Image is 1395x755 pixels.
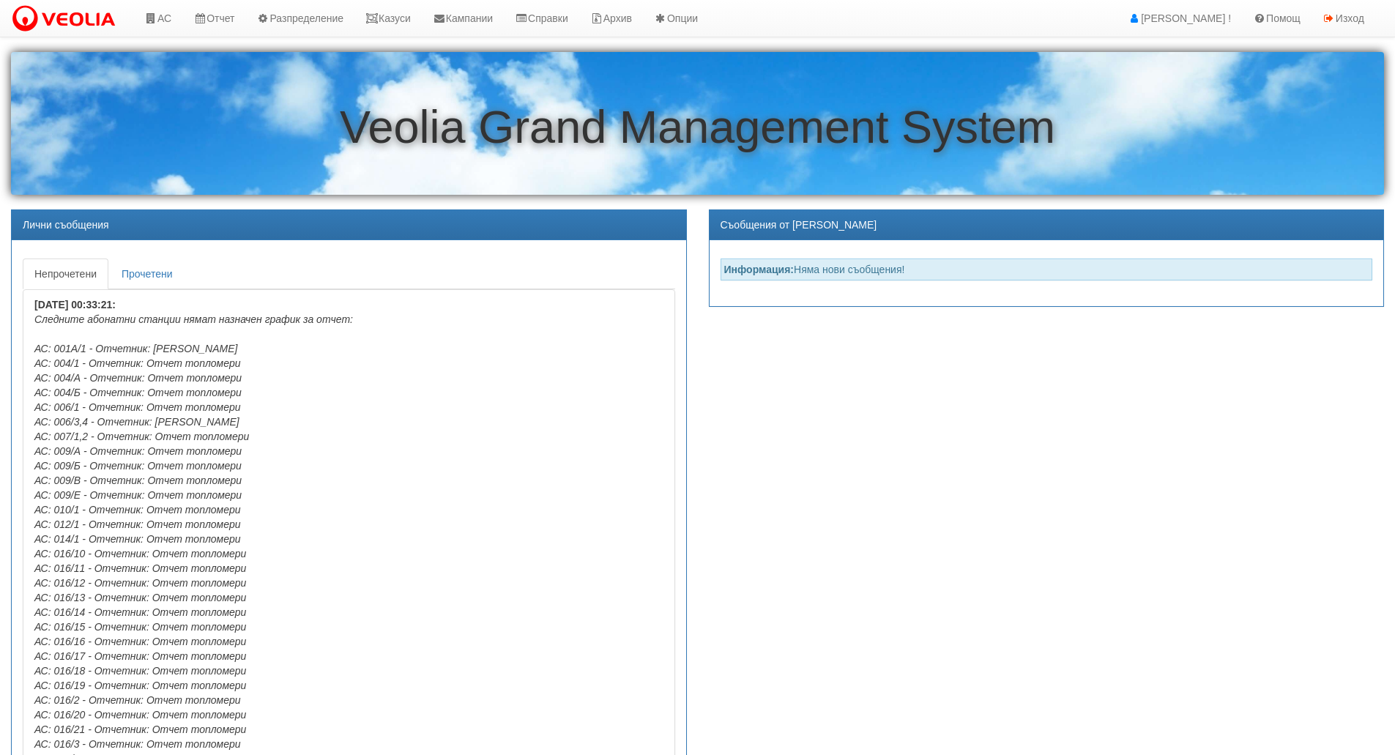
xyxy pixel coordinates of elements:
[12,210,686,240] div: Лични съобщения
[34,299,116,310] b: [DATE] 00:33:21:
[11,102,1384,152] h1: Veolia Grand Management System
[724,264,795,275] strong: Информация:
[23,259,108,289] a: Непрочетени
[710,210,1384,240] div: Съобщения от [PERSON_NAME]
[11,4,122,34] img: VeoliaLogo.png
[110,259,185,289] a: Прочетени
[721,259,1373,280] div: Няма нови съобщения!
